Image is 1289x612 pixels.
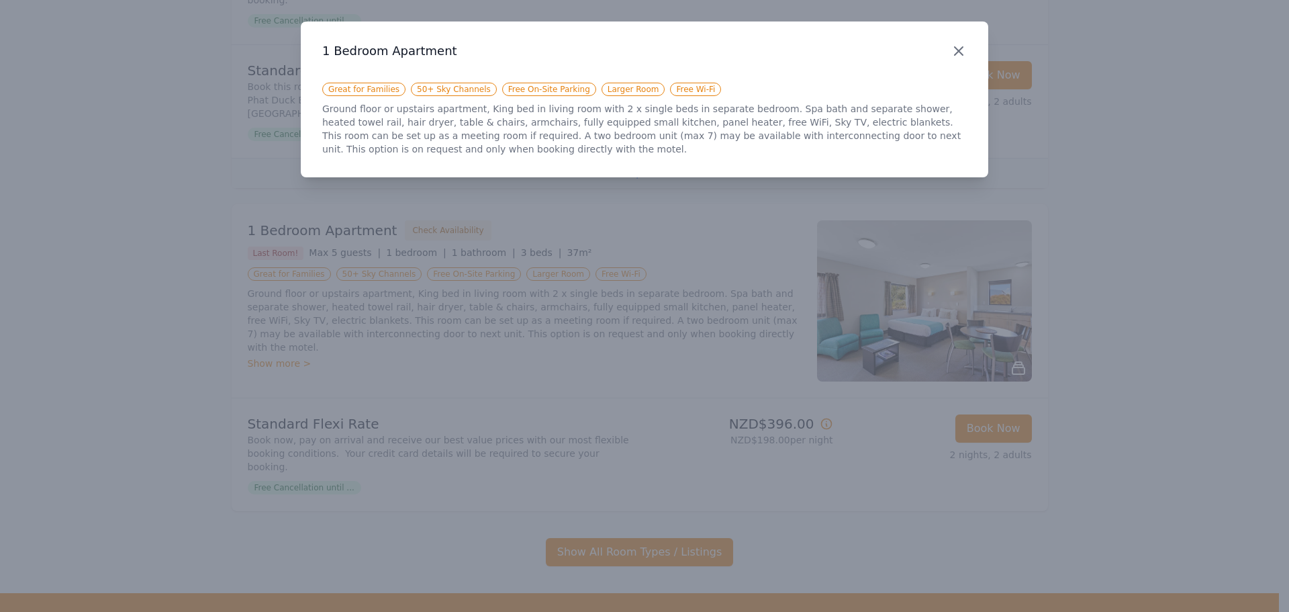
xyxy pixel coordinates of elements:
span: Larger Room [602,83,665,96]
span: Free On-Site Parking [502,83,596,96]
span: 50+ Sky Channels [411,83,497,96]
p: Ground floor or upstairs apartment, King bed in living room with 2 x single beds in separate bedr... [322,102,967,156]
span: Free Wi-Fi [670,83,721,96]
span: Great for Families [322,83,405,96]
h3: 1 Bedroom Apartment [322,43,967,59]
